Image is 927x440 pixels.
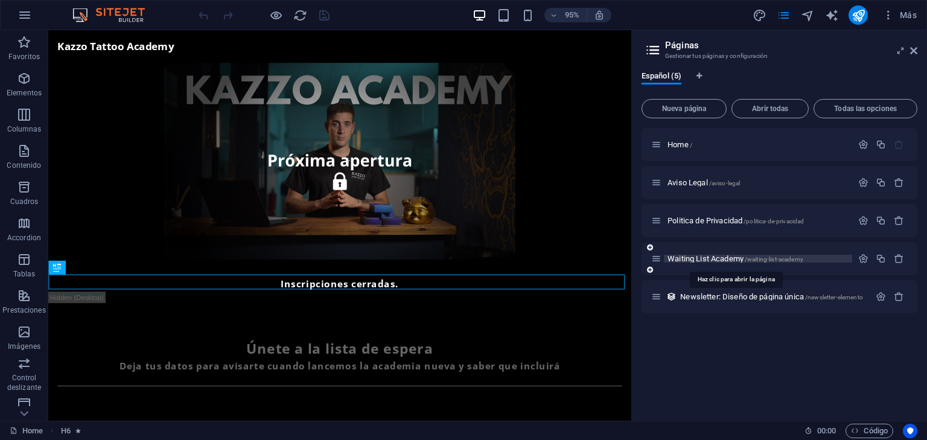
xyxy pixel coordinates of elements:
[7,233,41,243] p: Accordion
[667,140,692,149] span: Haz clic para abrir la página
[8,52,40,62] p: Favoritos
[293,8,307,22] button: reload
[7,161,41,170] p: Contenido
[594,10,605,21] i: Al redimensionar, ajustar el nivel de zoom automáticamente para ajustarse al dispositivo elegido.
[664,141,852,148] div: Home/
[826,426,827,435] span: :
[894,292,904,302] div: Eliminar
[666,292,677,302] div: Este diseño se usa como una plantilla para todos los elementos (como por ejemplo un post de un bl...
[777,8,791,22] i: Páginas (Ctrl+Alt+S)
[664,217,852,225] div: Politica de Privacidad/politica-de-privacidad
[61,424,71,438] span: Haz clic para seleccionar y doble clic para editar
[544,8,587,22] button: 95%
[804,424,836,438] h6: Tiempo de la sesión
[858,139,868,150] div: Configuración
[709,180,741,187] span: /aviso-legal
[667,178,740,187] span: Haz clic para abrir la página
[667,254,803,263] span: Waiting List Academy
[753,8,766,22] i: Diseño (Ctrl+Alt+Y)
[876,215,886,226] div: Duplicar
[876,292,886,302] div: Configuración
[667,216,804,225] span: Haz clic para abrir la página
[562,8,582,22] h6: 95%
[744,218,804,225] span: /politica-de-privacidad
[849,5,868,25] button: publish
[10,424,43,438] a: Haz clic para cancelar la selección y doble clic para abrir páginas
[846,424,893,438] button: Código
[876,139,886,150] div: Duplicar
[647,105,721,112] span: Nueva página
[805,294,863,301] span: /newsletter-elemento
[876,177,886,188] div: Duplicar
[882,9,917,21] span: Más
[894,253,904,264] div: Eliminar
[2,305,45,315] p: Prestaciones
[814,99,917,118] button: Todas las opciones
[75,427,81,434] i: El elemento contiene una animación
[293,8,307,22] i: Volver a cargar página
[894,177,904,188] div: Eliminar
[825,8,839,22] i: AI Writer
[852,8,865,22] i: Publicar
[878,5,922,25] button: Más
[269,8,283,22] button: Haz clic para salir del modo de previsualización y seguir editando
[61,424,81,438] nav: breadcrumb
[665,40,917,51] h2: Páginas
[858,177,868,188] div: Configuración
[677,293,870,301] div: Newsletter: Diseño de página única/newsletter-elemento
[8,342,40,351] p: Imágenes
[664,179,852,187] div: Aviso Legal/aviso-legal
[69,8,160,22] img: Editor Logo
[642,99,727,118] button: Nueva página
[731,99,809,118] button: Abrir todas
[13,269,36,279] p: Tablas
[690,142,692,148] span: /
[7,88,42,98] p: Elementos
[737,105,803,112] span: Abrir todas
[745,256,803,263] span: /waiting-list-academy
[858,253,868,264] div: Configuración
[894,139,904,150] div: La página principal no puede eliminarse
[776,8,791,22] button: pages
[10,197,39,206] p: Cuadros
[894,215,904,226] div: Eliminar
[851,424,888,438] span: Código
[824,8,839,22] button: text_generator
[876,253,886,264] div: Duplicar
[642,71,917,94] div: Pestañas de idiomas
[817,424,836,438] span: 00 00
[801,8,815,22] i: Navegador
[664,255,852,263] div: Waiting List Academy/waiting-list-academy
[903,424,917,438] button: Usercentrics
[7,124,42,134] p: Columnas
[819,105,912,112] span: Todas las opciones
[800,8,815,22] button: navigator
[665,51,893,62] h3: Gestionar tus páginas y configuración
[680,292,863,301] span: Haz clic para abrir la página
[858,215,868,226] div: Configuración
[752,8,766,22] button: design
[642,69,681,86] span: Español (5)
